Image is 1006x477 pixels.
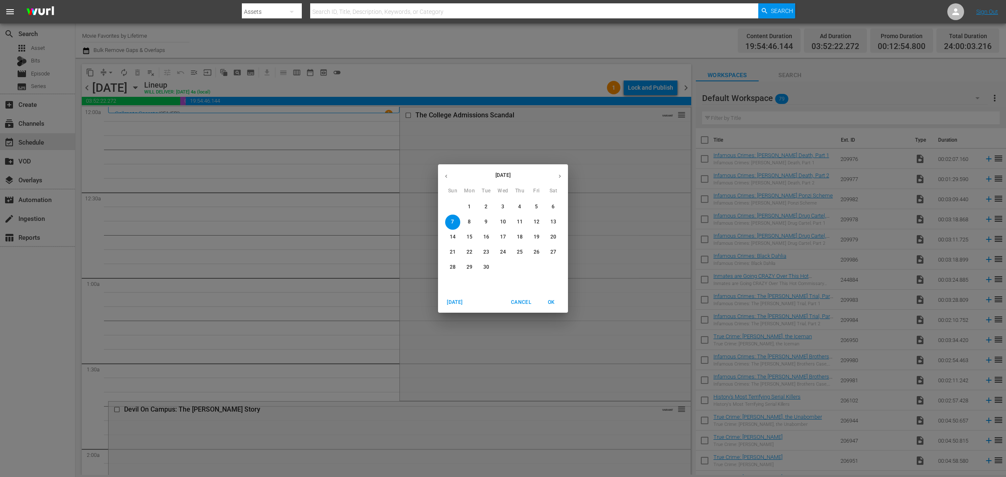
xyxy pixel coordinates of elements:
[541,298,561,307] span: OK
[479,230,494,245] button: 16
[518,203,521,210] p: 4
[546,187,561,195] span: Sat
[550,233,556,241] p: 20
[500,249,506,256] p: 24
[462,187,477,195] span: Mon
[485,218,487,226] p: 9
[462,260,477,275] button: 29
[462,245,477,260] button: 22
[450,249,456,256] p: 21
[529,245,544,260] button: 26
[445,187,460,195] span: Sun
[546,245,561,260] button: 27
[20,2,60,22] img: ans4CAIJ8jUAAAAAAAAAAAAAAAAAAAAAAAAgQb4GAAAAAAAAAAAAAAAAAAAAAAAAJMjXAAAAAAAAAAAAAAAAAAAAAAAAgAT5G...
[445,260,460,275] button: 28
[441,296,468,309] button: [DATE]
[467,233,472,241] p: 15
[450,264,456,271] p: 28
[512,187,527,195] span: Thu
[451,218,454,226] p: 7
[479,200,494,215] button: 2
[467,249,472,256] p: 22
[479,260,494,275] button: 30
[479,215,494,230] button: 9
[546,215,561,230] button: 13
[483,233,489,241] p: 16
[483,249,489,256] p: 23
[512,230,527,245] button: 18
[550,218,556,226] p: 13
[501,203,504,210] p: 3
[495,230,511,245] button: 17
[976,8,998,15] a: Sign Out
[485,203,487,210] p: 2
[479,187,494,195] span: Tue
[534,218,539,226] p: 12
[445,245,460,260] button: 21
[517,218,523,226] p: 11
[495,200,511,215] button: 3
[552,203,555,210] p: 6
[454,171,552,179] p: [DATE]
[5,7,15,17] span: menu
[468,203,471,210] p: 1
[534,249,539,256] p: 26
[529,187,544,195] span: Fri
[546,230,561,245] button: 20
[517,249,523,256] p: 25
[467,264,472,271] p: 29
[483,264,489,271] p: 30
[546,200,561,215] button: 6
[529,215,544,230] button: 12
[450,233,456,241] p: 14
[500,218,506,226] p: 10
[468,218,471,226] p: 8
[512,245,527,260] button: 25
[534,233,539,241] p: 19
[535,203,538,210] p: 5
[462,215,477,230] button: 8
[512,200,527,215] button: 4
[495,187,511,195] span: Wed
[511,298,531,307] span: Cancel
[495,245,511,260] button: 24
[771,3,793,18] span: Search
[517,233,523,241] p: 18
[512,215,527,230] button: 11
[495,215,511,230] button: 10
[445,230,460,245] button: 14
[462,200,477,215] button: 1
[538,296,565,309] button: OK
[550,249,556,256] p: 27
[479,245,494,260] button: 23
[529,200,544,215] button: 5
[508,296,534,309] button: Cancel
[445,215,460,230] button: 7
[529,230,544,245] button: 19
[500,233,506,241] p: 17
[445,298,465,307] span: [DATE]
[462,230,477,245] button: 15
